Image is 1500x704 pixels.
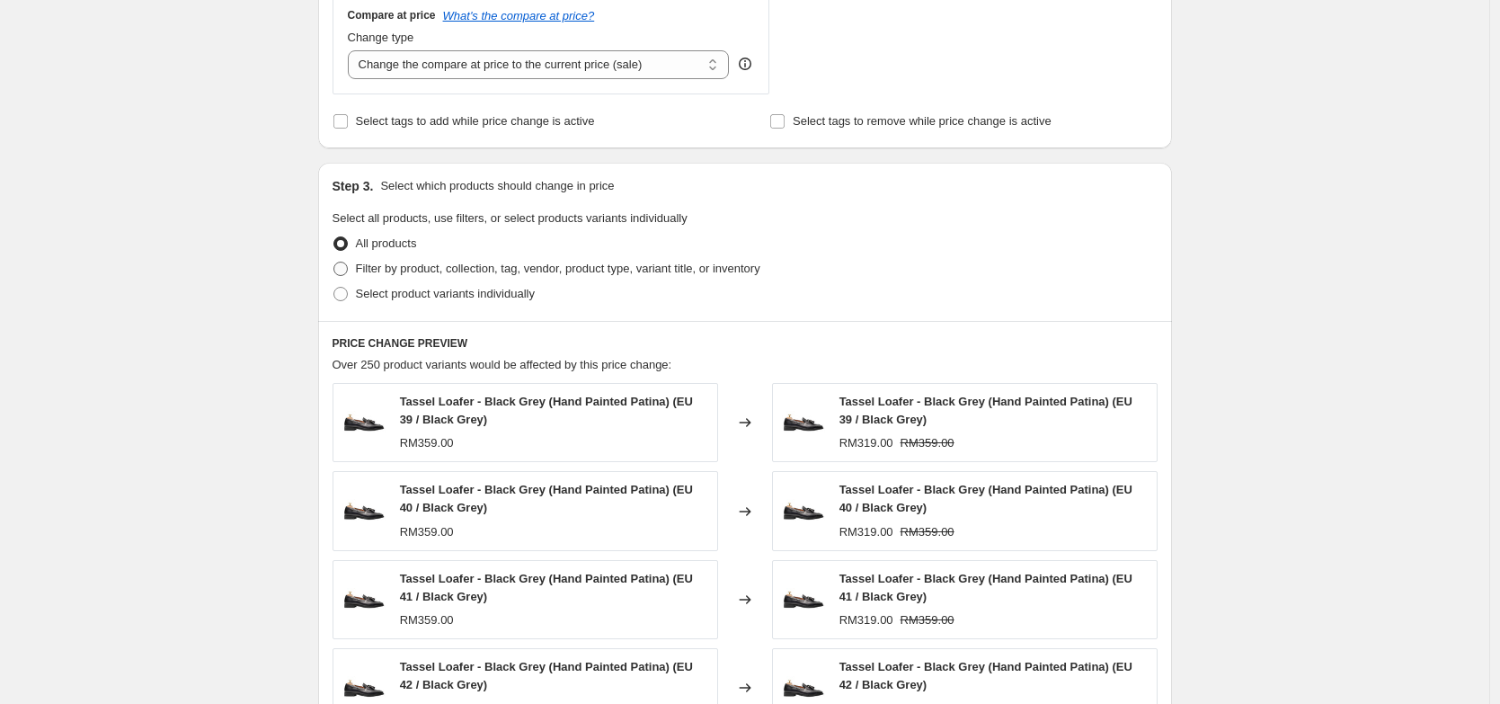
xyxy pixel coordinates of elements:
span: All products [356,236,417,250]
span: RM359.00 [901,525,954,539]
img: SideTasselLoaferBlackGrey_HandPaintedPatina_80x.jpg [782,573,825,627]
span: Select product variants individually [356,287,535,300]
img: SideTasselLoaferBlackGrey_HandPaintedPatina_80x.jpg [342,573,386,627]
span: Filter by product, collection, tag, vendor, product type, variant title, or inventory [356,262,760,275]
span: Tassel Loafer - Black Grey (Hand Painted Patina) (EU 39 / Black Grey) [839,395,1132,426]
span: Tassel Loafer - Black Grey (Hand Painted Patina) (EU 40 / Black Grey) [400,483,693,514]
h3: Compare at price [348,8,436,22]
h2: Step 3. [333,177,374,195]
span: Select tags to remove while price change is active [793,114,1052,128]
img: SideTasselLoaferBlackGrey_HandPaintedPatina_80x.jpg [342,396,386,450]
img: SideTasselLoaferBlackGrey_HandPaintedPatina_80x.jpg [782,485,825,539]
button: What's the compare at price? [443,9,595,22]
div: help [736,55,754,73]
span: RM359.00 [901,613,954,627]
span: RM319.00 [839,613,893,627]
span: Over 250 product variants would be affected by this price change: [333,358,672,371]
span: Tassel Loafer - Black Grey (Hand Painted Patina) (EU 40 / Black Grey) [839,483,1132,514]
img: SideTasselLoaferBlackGrey_HandPaintedPatina_80x.jpg [782,396,825,450]
span: RM359.00 [901,436,954,450]
span: RM359.00 [400,525,454,539]
span: Tassel Loafer - Black Grey (Hand Painted Patina) (EU 42 / Black Grey) [839,660,1132,691]
p: Select which products should change in price [380,177,614,195]
img: SideTasselLoaferBlackGrey_HandPaintedPatina_80x.jpg [342,485,386,539]
span: Tassel Loafer - Black Grey (Hand Painted Patina) (EU 42 / Black Grey) [400,660,693,691]
span: Change type [348,31,414,44]
span: Select tags to add while price change is active [356,114,595,128]
h6: PRICE CHANGE PREVIEW [333,336,1158,351]
span: RM319.00 [839,525,893,539]
span: Tassel Loafer - Black Grey (Hand Painted Patina) (EU 41 / Black Grey) [400,572,693,603]
span: RM359.00 [400,613,454,627]
span: RM359.00 [400,436,454,450]
span: Tassel Loafer - Black Grey (Hand Painted Patina) (EU 41 / Black Grey) [839,572,1132,603]
span: Tassel Loafer - Black Grey (Hand Painted Patina) (EU 39 / Black Grey) [400,395,693,426]
span: Select all products, use filters, or select products variants individually [333,211,688,225]
span: RM319.00 [839,436,893,450]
